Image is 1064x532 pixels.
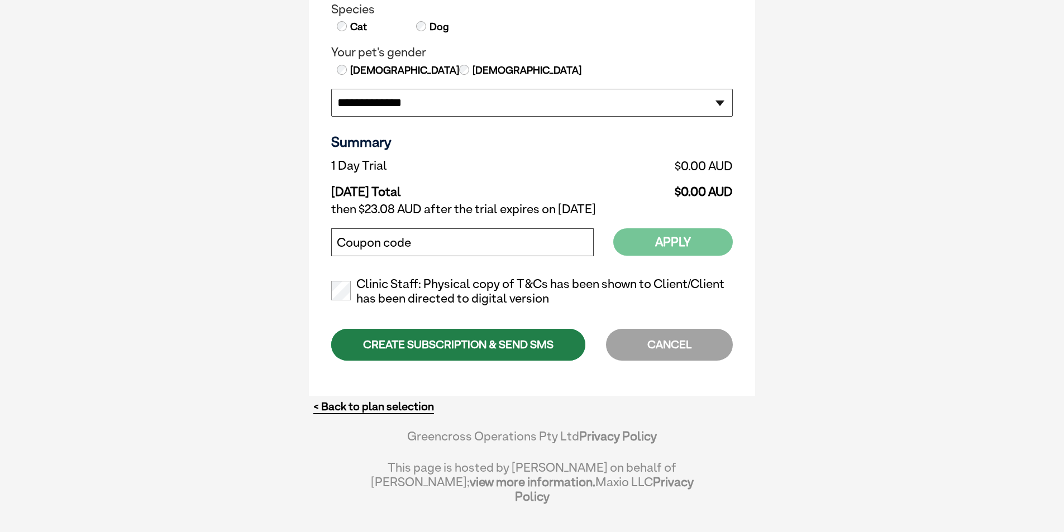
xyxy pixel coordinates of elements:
td: [DATE] Total [331,176,550,199]
a: Privacy Policy [579,429,657,443]
td: then $23.08 AUD after the trial expires on [DATE] [331,199,733,219]
input: Clinic Staff: Physical copy of T&Cs has been shown to Client/Client has been directed to digital ... [331,281,351,300]
div: CANCEL [606,329,733,361]
legend: Your pet's gender [331,45,733,60]
label: Coupon code [337,236,411,250]
button: Apply [613,228,733,256]
a: Privacy Policy [515,475,694,504]
td: $0.00 AUD [550,156,733,176]
td: 1 Day Trial [331,156,550,176]
div: Greencross Operations Pty Ltd [370,429,694,454]
div: CREATE SUBSCRIPTION & SEND SMS [331,329,585,361]
a: < Back to plan selection [313,400,434,414]
legend: Species [331,2,733,17]
td: $0.00 AUD [550,176,733,199]
div: This page is hosted by [PERSON_NAME] on behalf of [PERSON_NAME]; Maxio LLC [370,454,694,504]
label: Clinic Staff: Physical copy of T&Cs has been shown to Client/Client has been directed to digital ... [331,277,733,306]
a: view more information. [470,475,595,489]
h3: Summary [331,133,733,150]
